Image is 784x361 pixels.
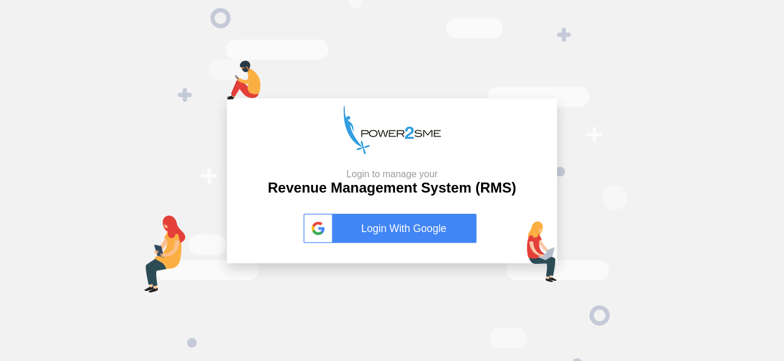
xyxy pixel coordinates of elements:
[144,216,186,293] img: tab-login.png
[268,168,516,180] small: Login to manage your
[227,61,261,100] img: mob-login.png
[344,105,441,154] img: p2s_logo.png
[304,214,480,243] a: Login With Google
[300,201,484,256] button: Login With Google
[527,221,557,282] img: lap-login.png
[268,168,516,197] h2: Revenue Management System (RMS)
